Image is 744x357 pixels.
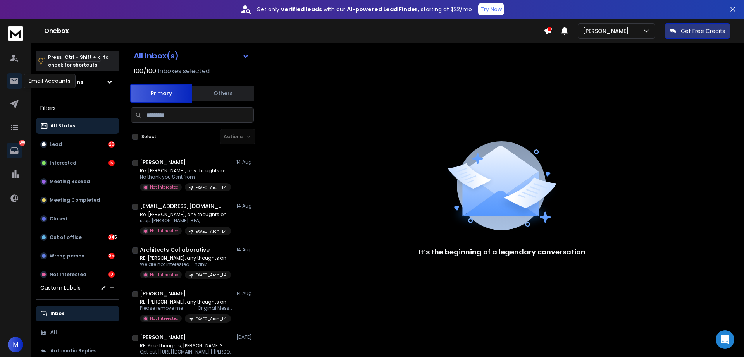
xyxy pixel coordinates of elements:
[140,174,231,180] p: No thank you Sent from
[8,337,23,352] button: M
[140,261,231,268] p: We are not interested. Thank
[140,202,225,210] h1: [EMAIL_ADDRESS][DOMAIN_NAME]
[36,155,119,171] button: Interested5
[150,272,179,278] p: Not Interested
[716,330,734,349] div: Open Intercom Messenger
[150,228,179,234] p: Not Interested
[64,53,101,62] span: Ctrl + Shift + k
[130,84,192,103] button: Primary
[44,26,544,36] h1: Onebox
[36,137,119,152] button: Lead20
[140,349,233,355] p: Opt out [[URL][DOMAIN_NAME]] [PERSON_NAME]
[140,158,186,166] h1: [PERSON_NAME]
[50,216,67,222] p: Closed
[50,329,57,335] p: All
[108,253,115,259] div: 35
[24,74,76,88] div: Email Accounts
[19,140,25,146] p: 506
[236,247,254,253] p: 14 Aug
[36,248,119,264] button: Wrong person35
[141,134,157,140] label: Select
[108,234,115,240] div: 345
[50,234,82,240] p: Out of office
[36,103,119,113] h3: Filters
[478,3,504,15] button: Try Now
[281,5,322,13] strong: verified leads
[50,311,64,317] p: Inbox
[127,48,255,64] button: All Inbox(s)
[681,27,725,35] p: Get Free Credits
[7,143,22,158] a: 506
[36,211,119,227] button: Closed
[419,247,586,257] p: It’s the beginning of a legendary conversation
[40,284,81,292] h3: Custom Labels
[50,178,90,185] p: Meeting Booked
[36,324,119,340] button: All
[50,123,75,129] p: All Status
[140,218,231,224] p: stop [PERSON_NAME], BFA,
[134,67,156,76] span: 100 / 100
[36,74,119,90] button: All Campaigns
[36,306,119,321] button: Inbox
[150,184,179,190] p: Not Interested
[196,316,226,322] p: EXAEC_Arch_L4
[134,52,179,60] h1: All Inbox(s)
[50,197,100,203] p: Meeting Completed
[236,290,254,297] p: 14 Aug
[140,290,186,297] h1: [PERSON_NAME]
[36,118,119,134] button: All Status
[236,203,254,209] p: 14 Aug
[50,348,96,354] p: Automatic Replies
[108,141,115,148] div: 20
[140,255,231,261] p: RE: [PERSON_NAME], any thoughts on
[108,160,115,166] div: 5
[48,53,108,69] p: Press to check for shortcuts.
[192,85,254,102] button: Others
[36,192,119,208] button: Meeting Completed
[140,168,231,174] p: Re: [PERSON_NAME], any thoughts on
[150,316,179,321] p: Not Interested
[236,159,254,165] p: 14 Aug
[140,305,233,311] p: Please remove me -----Original Message-----
[8,26,23,41] img: logo
[140,246,210,254] h1: Architects Collaborative
[50,160,76,166] p: Interested
[196,228,226,234] p: EXAEC_Arch_L4
[257,5,472,13] p: Get only with our starting at $22/mo
[158,67,210,76] h3: Inboxes selected
[236,334,254,340] p: [DATE]
[140,333,186,341] h1: [PERSON_NAME]
[140,299,233,305] p: RE: [PERSON_NAME], any thoughts on
[196,272,226,278] p: EXAEC_Arch_L4
[36,174,119,189] button: Meeting Booked
[140,211,231,218] p: Re: [PERSON_NAME], any thoughts on
[50,253,84,259] p: Wrong person
[36,267,119,282] button: Not Interested101
[480,5,502,13] p: Try Now
[50,141,62,148] p: Lead
[108,271,115,278] div: 101
[140,343,233,349] p: RE: Your thoughts, [PERSON_NAME]?
[36,230,119,245] button: Out of office345
[50,271,86,278] p: Not Interested
[347,5,419,13] strong: AI-powered Lead Finder,
[196,185,226,191] p: EXAEC_Arch_L4
[583,27,632,35] p: [PERSON_NAME]
[665,23,730,39] button: Get Free Credits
